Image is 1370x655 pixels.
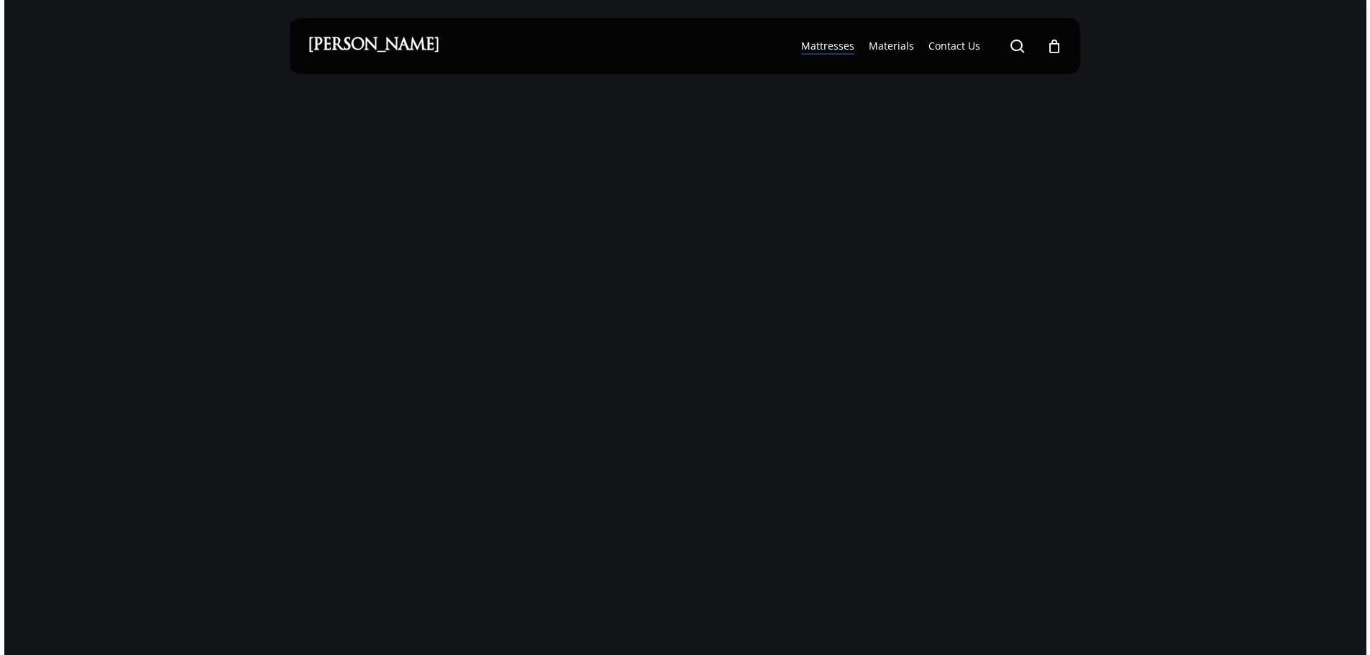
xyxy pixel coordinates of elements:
span: Materials [869,39,914,52]
span: Contact Us [928,39,980,52]
a: Mattresses [801,39,854,53]
a: Contact Us [928,39,980,53]
span: Mattresses [801,39,854,52]
a: [PERSON_NAME] [308,38,439,54]
a: Materials [869,39,914,53]
nav: Main Menu [794,18,1062,74]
